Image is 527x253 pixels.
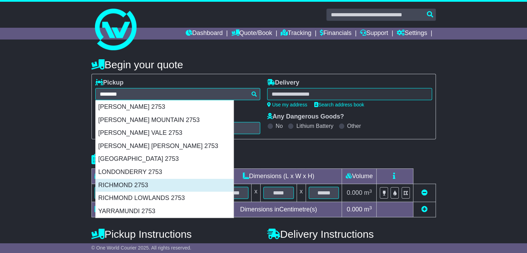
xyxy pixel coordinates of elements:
[297,184,306,202] td: x
[421,206,428,213] a: Add new item
[91,59,436,70] h4: Begin your quote
[369,205,372,210] sup: 3
[320,28,351,40] a: Financials
[347,206,362,213] span: 0.000
[91,154,178,165] h4: Package details |
[281,28,311,40] a: Tracking
[347,189,362,196] span: 0.000
[96,192,234,205] div: RICHMOND LOWLANDS 2753
[96,166,234,179] div: LONDONDERRY 2753
[95,79,124,87] label: Pickup
[360,28,388,40] a: Support
[95,88,260,100] typeahead: Please provide city
[231,28,272,40] a: Quote/Book
[314,102,364,107] a: Search address book
[369,189,372,194] sup: 3
[96,127,234,140] div: [PERSON_NAME] VALE 2753
[91,245,192,251] span: © One World Courier 2025. All rights reserved.
[96,101,234,114] div: [PERSON_NAME] 2753
[364,189,372,196] span: m
[347,123,361,129] label: Other
[96,205,234,218] div: YARRAMUNDI 2753
[186,28,223,40] a: Dashboard
[276,123,283,129] label: No
[96,179,234,192] div: RICHMOND 2753
[267,228,436,240] h4: Delivery Instructions
[91,228,260,240] h4: Pickup Instructions
[397,28,427,40] a: Settings
[91,169,149,184] td: Type
[215,202,342,217] td: Dimensions in Centimetre(s)
[296,123,333,129] label: Lithium Battery
[267,79,299,87] label: Delivery
[364,206,372,213] span: m
[267,113,344,121] label: Any Dangerous Goods?
[267,102,307,107] a: Use my address
[96,152,234,166] div: [GEOGRAPHIC_DATA] 2753
[421,189,428,196] a: Remove this item
[96,114,234,127] div: [PERSON_NAME] MOUNTAIN 2753
[96,140,234,153] div: [PERSON_NAME] [PERSON_NAME] 2753
[342,169,377,184] td: Volume
[91,202,149,217] td: Total
[251,184,260,202] td: x
[215,169,342,184] td: Dimensions (L x W x H)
